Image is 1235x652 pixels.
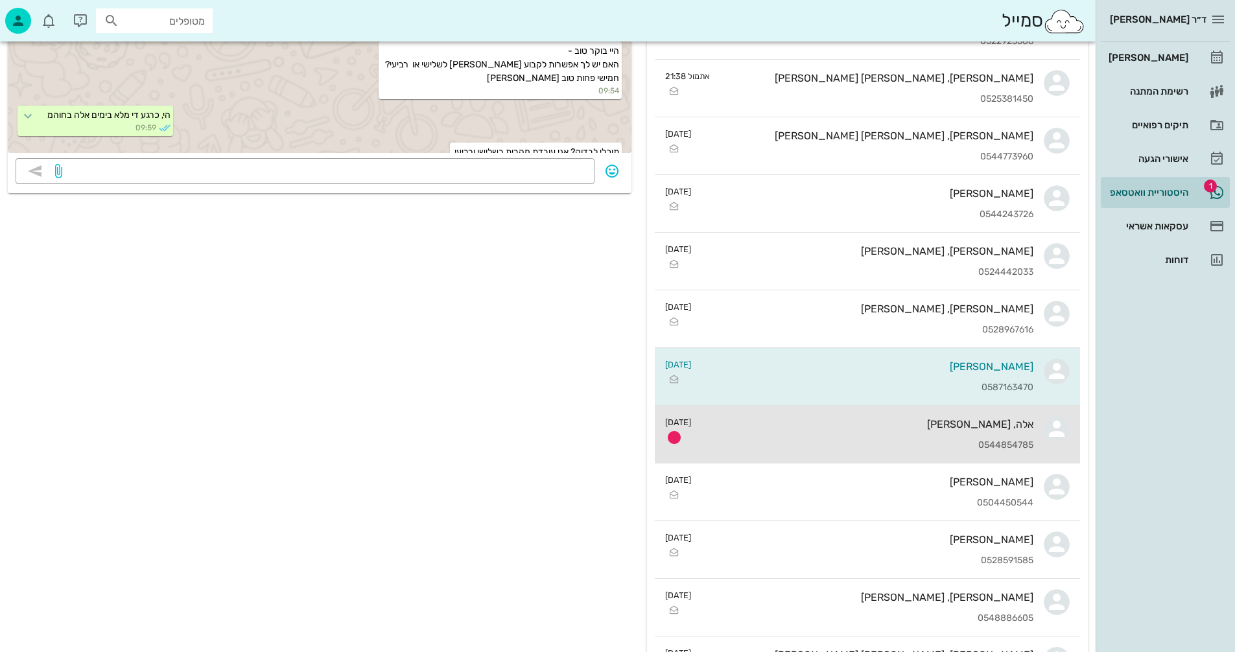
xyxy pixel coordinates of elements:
div: [PERSON_NAME] [1106,52,1188,63]
div: 0525381450 [720,94,1033,105]
span: תג [38,10,46,18]
a: רשימת המתנה [1101,76,1230,107]
div: 0504450544 [701,498,1033,509]
small: [DATE] [665,358,691,371]
div: 0544773960 [701,152,1033,163]
div: סמייל [1002,7,1085,35]
div: [PERSON_NAME], [PERSON_NAME] [701,245,1033,257]
span: תג [1204,180,1217,192]
small: [DATE] [665,185,691,198]
div: תיקים רפואיים [1106,120,1188,130]
span: היי בוקר טוב - האם יש לך אפשרות לקבוע [PERSON_NAME] לשלישי או רביעי? חמישי פחות טוב [PERSON_NAME] [381,45,619,84]
small: [DATE] [665,474,691,486]
img: SmileCloud logo [1043,8,1085,34]
span: ד״ר [PERSON_NAME] [1110,14,1206,25]
span: הי, כרגע די מלא בימים אלה בחוהמ [47,110,171,121]
a: [PERSON_NAME] [1101,42,1230,73]
div: 0522923586 [722,36,1033,47]
small: [DATE] [665,531,691,544]
div: 0548886605 [701,613,1033,624]
div: עסקאות אשראי [1106,221,1188,231]
div: 0544243726 [701,209,1033,220]
small: [DATE] [665,128,691,140]
div: [PERSON_NAME] [701,360,1033,373]
div: [PERSON_NAME], [PERSON_NAME] [PERSON_NAME] [701,130,1033,142]
span: תוכלי לבדוק? אני עובדת מהבית בשלישי ורביעי חמישי ראשון ושני אני במשרד ופחות זמינה [453,146,619,171]
a: עסקאות אשראי [1101,211,1230,242]
div: 0528591585 [701,555,1033,566]
div: רשימת המתנה [1106,86,1188,97]
small: [DATE] [665,243,691,255]
a: אישורי הגעה [1101,143,1230,174]
div: דוחות [1106,255,1188,265]
div: 0524442033 [701,267,1033,278]
small: 09:54 [381,85,619,97]
div: 0544854785 [701,440,1033,451]
div: 0528967616 [701,325,1033,336]
small: [DATE] [665,301,691,313]
small: [DATE] [665,589,691,601]
div: [PERSON_NAME] [701,187,1033,200]
div: [PERSON_NAME], [PERSON_NAME] [701,591,1033,603]
div: אלה, [PERSON_NAME] [701,418,1033,430]
div: [PERSON_NAME] [701,476,1033,488]
div: 0587163470 [701,382,1033,393]
div: [PERSON_NAME], [PERSON_NAME] [PERSON_NAME] [720,72,1033,84]
small: אתמול 21:38 [665,70,710,82]
div: אישורי הגעה [1106,154,1188,164]
span: 09:59 [135,122,156,134]
div: [PERSON_NAME] [701,533,1033,546]
div: [PERSON_NAME], [PERSON_NAME] [701,303,1033,315]
div: היסטוריית וואטסאפ [1106,187,1188,198]
a: דוחות [1101,244,1230,275]
a: תגהיסטוריית וואטסאפ [1101,177,1230,208]
a: תיקים רפואיים [1101,110,1230,141]
small: [DATE] [665,416,691,428]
